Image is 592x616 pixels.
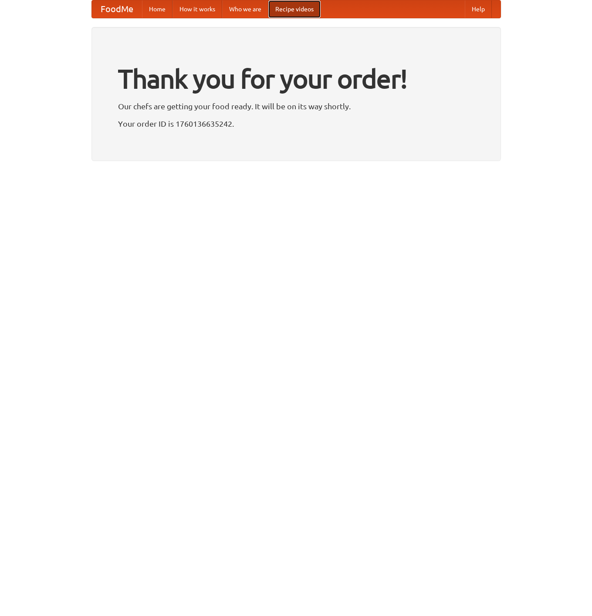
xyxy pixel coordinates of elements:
[142,0,173,18] a: Home
[173,0,222,18] a: How it works
[465,0,492,18] a: Help
[268,0,321,18] a: Recipe videos
[222,0,268,18] a: Who we are
[118,117,474,130] p: Your order ID is 1760136635242.
[92,0,142,18] a: FoodMe
[118,100,474,113] p: Our chefs are getting your food ready. It will be on its way shortly.
[118,58,474,100] h1: Thank you for your order!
